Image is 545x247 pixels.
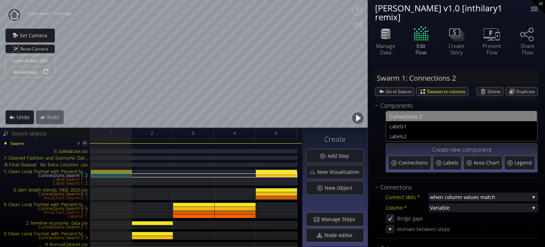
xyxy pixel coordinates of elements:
span: nections 2 [398,112,533,121]
div: Connections Swarm 9: 6 [1,206,90,210]
span: Duplicate [516,87,538,96]
span: Swarm [10,140,24,147]
span: when column va [430,193,469,202]
span: Labels [390,132,404,141]
div: 5: Sales&Use.csv [1,149,90,153]
div: Connections Swarm 1: 2 [1,173,90,177]
div: Create Story [444,43,469,55]
div: 9: Clean_Long_Format_with_Percent-Scaled_Values.csv [1,203,90,206]
div: 8: Final_Dataset__No_Extra_Columns_.csv [1,163,90,167]
div: 4: AnnualDataset.csv [1,242,90,246]
span: 1 [109,129,112,138]
div: Undo action [5,110,34,124]
span: New Visualization [317,168,364,176]
div: 9 [78,139,80,148]
h3: Create [306,135,364,143]
span: 5 [275,129,277,138]
input: Search objects [10,129,89,138]
span: Con [390,112,398,121]
span: 1 [404,122,533,131]
div: Connections Swarm 2: 1 [1,225,90,229]
div: AreaChart Swarm 9: 2 [1,210,90,214]
span: 2 [150,129,153,138]
div: Components [375,101,529,110]
div: Manage Data [373,43,398,55]
span: 2 [404,132,533,141]
span: Labels [390,122,404,131]
span: Delete [488,87,503,96]
div: Connections Swarm 6: 5 [1,192,90,196]
span: Go to Swarm [386,87,414,96]
span: Variab [430,203,445,212]
div: 3: Clean_Long_Format_with_Percent-Scaled_Values.csv [1,232,90,236]
div: 6: skirt_length_trends_1900_2025.csv [1,188,90,192]
div: Connect dots * [386,193,428,202]
div: Present Flow [479,43,504,55]
span: Reset Camera [20,45,51,53]
span: 3 [192,129,194,138]
div: AreaChart Swarm 6: 1 [1,196,90,200]
div: 1: Clean_Long_Format_with_Percent-Scaled_Values.csv [1,170,90,173]
span: Dataset to columns [427,87,468,96]
div: Connections [375,183,530,192]
span: 4 [233,129,236,138]
div: [PERSON_NAME] v1.0 [inthilary1 remix] [375,4,522,21]
div: 7: Cleaned_Fashion_and_Economic_Dataset.csv [1,156,90,160]
div: Animate between steps [397,225,450,233]
span: Node editor [324,232,357,239]
div: Label Swarm 1: 2 [1,181,90,185]
div: Legend 1: [1,214,90,218]
span: le [445,203,529,212]
span: Legend [514,159,534,166]
span: New Object [324,184,357,192]
span: Connections [398,159,430,166]
div: Connections Swarm 3: 3 [1,236,90,240]
span: Labels [443,159,460,166]
div: Create new component [388,146,535,155]
span: Area Chart [474,159,501,166]
span: Add Step [327,152,353,160]
span: Undo [16,114,34,121]
span: Manage Steps [321,216,359,223]
span: lues match [469,193,529,202]
div: Column * [386,203,428,212]
div: 2: hemline_economic_data.csv [1,221,90,225]
div: Bridge gaps [397,214,423,223]
div: Label Swarm 1: 1 [1,177,90,181]
span: Set Camera [20,32,51,39]
div: Share Flow [515,43,540,55]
